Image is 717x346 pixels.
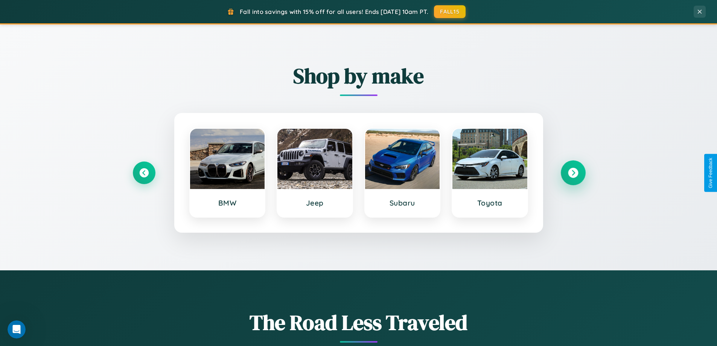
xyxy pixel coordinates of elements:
[8,320,26,338] iframe: Intercom live chat
[133,61,585,90] h2: Shop by make
[133,308,585,337] h1: The Road Less Traveled
[240,8,428,15] span: Fall into savings with 15% off for all users! Ends [DATE] 10am PT.
[434,5,466,18] button: FALL15
[708,158,713,188] div: Give Feedback
[198,198,257,207] h3: BMW
[460,198,520,207] h3: Toyota
[373,198,432,207] h3: Subaru
[285,198,345,207] h3: Jeep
